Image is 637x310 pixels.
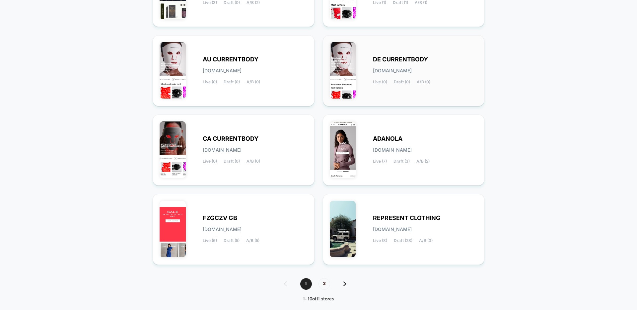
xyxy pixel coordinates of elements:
span: A/B (0) [417,80,430,84]
span: [DOMAIN_NAME] [373,148,412,152]
span: CA CURRENTBODY [203,136,258,141]
span: 1 [300,278,312,290]
span: Draft (0) [394,80,410,84]
img: FZGCZV_GB [160,201,186,257]
span: DE CURRENTBODY [373,57,428,62]
img: ADANOLA [330,121,356,178]
img: pagination forward [343,281,346,286]
span: [DOMAIN_NAME] [373,227,412,232]
span: Draft (0) [224,80,240,84]
span: [DOMAIN_NAME] [373,68,412,73]
span: A/B (1) [415,0,427,5]
span: Draft (0) [224,159,240,164]
img: CA_CURRENTBODY [160,121,186,178]
span: REPRESENT CLOTHING [373,216,441,220]
span: A/B (5) [246,238,259,243]
span: Draft (1) [393,0,408,5]
span: Draft (5) [224,238,240,243]
span: Live (0) [373,80,387,84]
span: FZGCZV GB [203,216,237,220]
span: Live (7) [373,159,387,164]
span: [DOMAIN_NAME] [203,148,242,152]
span: A/B (2) [416,159,430,164]
span: A/B (3) [419,238,433,243]
span: Draft (28) [394,238,412,243]
img: AU_CURRENTBODY [160,42,186,99]
span: Live (1) [373,0,386,5]
span: AU CURRENTBODY [203,57,258,62]
span: 2 [318,278,330,290]
img: DE_CURRENTBODY [330,42,356,99]
span: Live (0) [203,80,217,84]
span: [DOMAIN_NAME] [203,227,242,232]
span: Live (3) [203,0,217,5]
div: 1 - 10 of 11 stores [277,296,360,302]
span: A/B (2) [247,0,260,5]
img: REPRESENT_CLOTHING [330,201,356,257]
span: Live (8) [373,238,387,243]
span: A/B (0) [247,80,260,84]
span: ADANOLA [373,136,402,141]
span: Draft (3) [393,159,410,164]
span: Live (0) [203,159,217,164]
span: Live (6) [203,238,217,243]
span: [DOMAIN_NAME] [203,68,242,73]
span: A/B (0) [247,159,260,164]
span: Draft (0) [224,0,240,5]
